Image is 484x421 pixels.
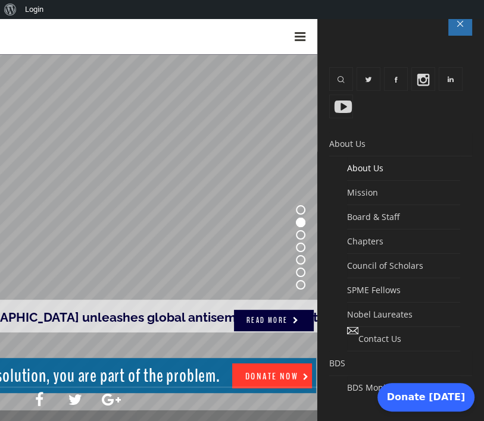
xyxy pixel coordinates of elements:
span: About Us [347,162,383,174]
span: About Us [329,138,366,149]
a: Mission [347,181,460,205]
span: Board & Staff [347,211,399,222]
span: Nobel Laureates [347,309,413,320]
a: Chapters [347,230,460,254]
span: BDS Monitor [347,382,397,393]
span: Mission [347,187,378,198]
a: READ MORE [234,310,314,331]
span: SPME Fellows [347,284,401,296]
a: Board & Staff [347,205,460,230]
a: About Us [347,156,460,181]
span: BDS [329,357,345,369]
a: SPME Fellows [347,278,460,303]
a: Contact Us [347,327,460,351]
a: Nobel Laureates [347,303,460,327]
span: Chapters [347,235,383,247]
a: Council of Scholars [347,254,460,278]
a: About Us [329,132,472,156]
a: BDS [329,351,472,376]
a: DONATE NOW [232,363,312,388]
a: BDS Monitor [347,376,460,400]
span: Council of Scholars [347,260,423,271]
span: Contact Us [358,333,401,344]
